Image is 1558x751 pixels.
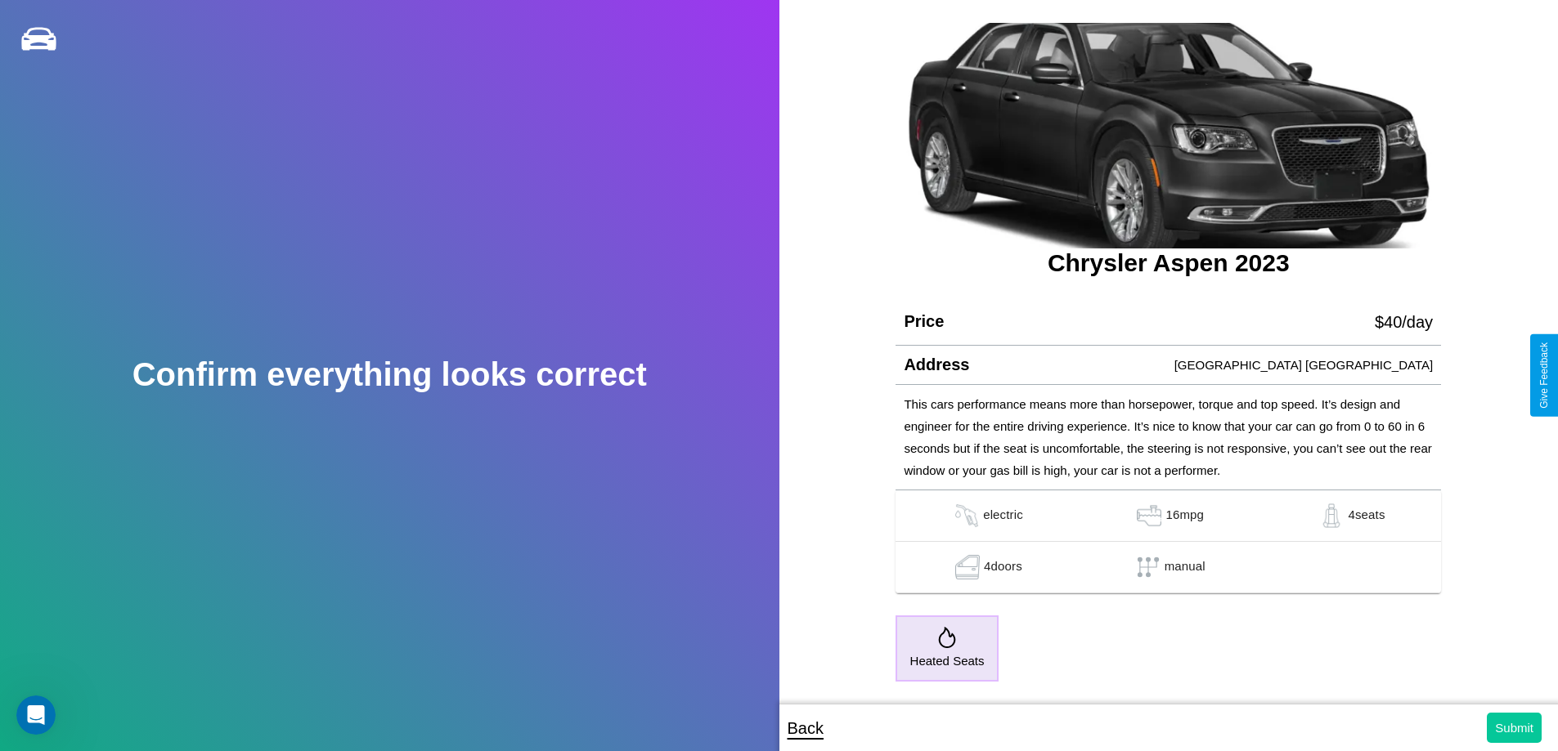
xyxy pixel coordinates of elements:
[951,555,984,579] img: gas
[1487,713,1542,743] button: Submit
[1133,503,1165,528] img: gas
[904,393,1433,481] p: This cars performance means more than horsepower, torque and top speed. It’s design and engineer ...
[904,355,969,374] h4: Address
[1165,555,1206,579] p: manual
[896,249,1441,277] h3: Chrysler Aspen 2023
[950,503,983,528] img: gas
[1165,503,1204,528] p: 16 mpg
[16,695,56,735] iframe: Intercom live chat
[904,312,944,331] h4: Price
[983,503,1023,528] p: electric
[896,490,1441,593] table: simple table
[1375,307,1433,337] p: $ 40 /day
[1315,503,1348,528] img: gas
[984,555,1022,579] p: 4 doors
[1174,354,1433,376] p: [GEOGRAPHIC_DATA] [GEOGRAPHIC_DATA]
[910,650,985,672] p: Heated Seats
[1538,342,1550,409] div: Give Feedback
[1348,503,1385,528] p: 4 seats
[788,713,824,743] p: Back
[132,356,647,393] h2: Confirm everything looks correct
